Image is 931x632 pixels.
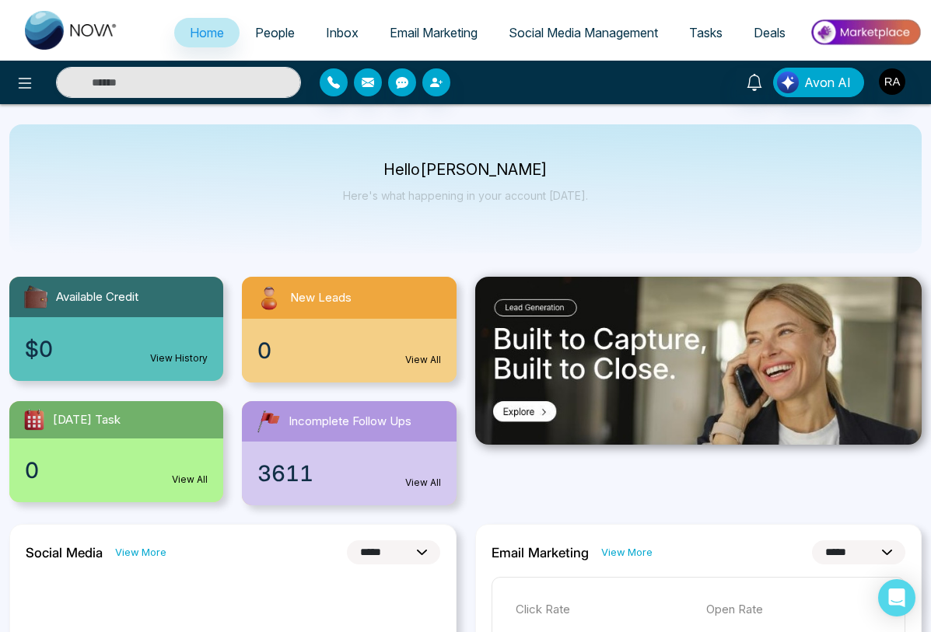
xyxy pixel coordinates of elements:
[310,18,374,47] a: Inbox
[343,163,588,176] p: Hello [PERSON_NAME]
[509,25,658,40] span: Social Media Management
[290,289,352,307] span: New Leads
[255,25,295,40] span: People
[254,283,284,313] img: newLeads.svg
[405,353,441,367] a: View All
[777,72,799,93] img: Lead Flow
[601,545,653,560] a: View More
[879,68,905,95] img: User Avatar
[804,73,851,92] span: Avon AI
[809,15,922,50] img: Market-place.gif
[689,25,723,40] span: Tasks
[493,18,674,47] a: Social Media Management
[754,25,786,40] span: Deals
[374,18,493,47] a: Email Marketing
[254,407,282,435] img: followUps.svg
[289,413,411,431] span: Incomplete Follow Ups
[492,545,589,560] h2: Email Marketing
[26,545,103,560] h2: Social Media
[22,283,50,311] img: availableCredit.svg
[475,277,922,445] img: .
[878,579,915,616] div: Open Intercom Messenger
[257,334,271,367] span: 0
[174,18,240,47] a: Home
[240,18,310,47] a: People
[390,25,478,40] span: Email Marketing
[343,189,588,202] p: Here's what happening in your account [DATE].
[172,473,208,487] a: View All
[150,351,208,365] a: View History
[674,18,738,47] a: Tasks
[706,601,881,619] p: Open Rate
[405,476,441,490] a: View All
[326,25,359,40] span: Inbox
[773,68,864,97] button: Avon AI
[25,11,118,50] img: Nova CRM Logo
[25,333,53,365] span: $0
[516,601,691,619] p: Click Rate
[738,18,801,47] a: Deals
[233,401,465,505] a: Incomplete Follow Ups3611View All
[22,407,47,432] img: todayTask.svg
[25,454,39,487] span: 0
[257,457,313,490] span: 3611
[53,411,121,429] span: [DATE] Task
[56,288,138,306] span: Available Credit
[233,277,465,382] a: New Leads0View All
[115,545,166,560] a: View More
[190,25,224,40] span: Home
